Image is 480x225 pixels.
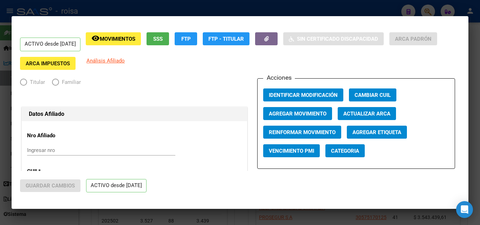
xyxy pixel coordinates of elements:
[27,132,91,140] p: Nro Afiliado
[325,144,365,157] button: Categoria
[100,36,135,42] span: Movimientos
[86,179,147,193] p: ACTIVO desde [DATE]
[26,183,75,189] span: Guardar Cambios
[91,34,100,42] mat-icon: remove_red_eye
[269,111,326,117] span: Agregar Movimiento
[147,32,169,45] button: SSS
[395,36,432,42] span: ARCA Padrón
[26,60,70,67] span: ARCA Impuestos
[27,78,45,86] span: Titular
[153,36,163,42] span: SSS
[20,80,88,87] mat-radio-group: Elija una opción
[456,201,473,218] div: Open Intercom Messenger
[175,32,197,45] button: FTP
[283,32,384,45] button: Sin Certificado Discapacidad
[343,111,390,117] span: Actualizar ARCA
[208,36,244,42] span: FTP - Titular
[269,129,336,135] span: Reinformar Movimiento
[349,88,396,101] button: Cambiar CUIL
[347,126,407,139] button: Agregar Etiqueta
[352,129,401,135] span: Agregar Etiqueta
[181,36,191,42] span: FTP
[20,38,80,51] p: ACTIVO desde [DATE]
[20,179,80,192] button: Guardar Cambios
[86,58,125,64] span: Análisis Afiliado
[355,92,391,98] span: Cambiar CUIL
[269,92,338,98] span: Identificar Modificación
[263,126,341,139] button: Reinformar Movimiento
[297,36,378,42] span: Sin Certificado Discapacidad
[331,148,359,154] span: Categoria
[29,110,240,118] h1: Datos Afiliado
[59,78,81,86] span: Familiar
[263,144,320,157] button: Vencimiento PMI
[389,32,437,45] button: ARCA Padrón
[20,57,76,70] button: ARCA Impuestos
[203,32,249,45] button: FTP - Titular
[263,88,343,101] button: Identificar Modificación
[263,107,332,120] button: Agregar Movimiento
[269,148,314,154] span: Vencimiento PMI
[338,107,396,120] button: Actualizar ARCA
[263,73,295,82] h3: Acciones
[86,32,141,45] button: Movimientos
[27,167,91,176] p: CUIL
